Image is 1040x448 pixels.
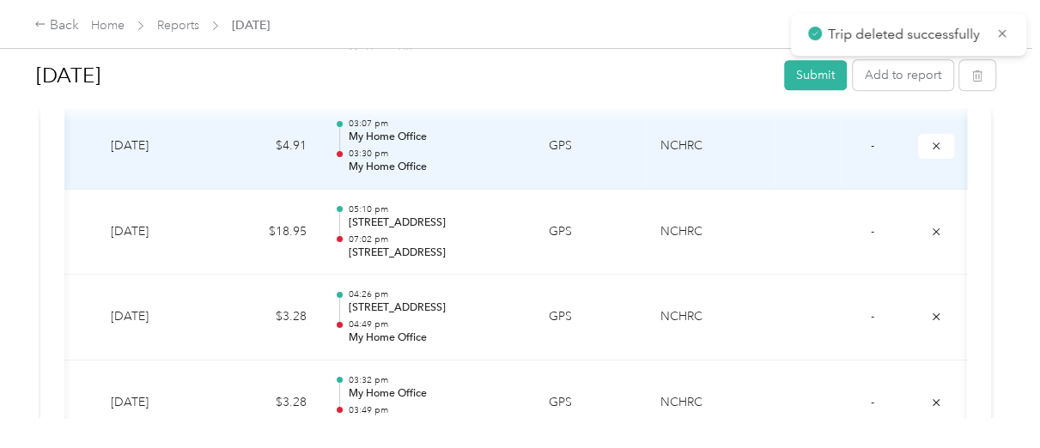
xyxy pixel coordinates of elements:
[217,360,320,446] td: $3.28
[97,275,217,360] td: [DATE]
[535,104,647,190] td: GPS
[944,352,1040,448] iframe: Everlance-gr Chat Button Frame
[647,104,775,190] td: NCHRC
[871,395,874,409] span: -
[647,275,775,360] td: NCHRC
[348,130,521,145] p: My Home Office
[535,360,647,446] td: GPS
[157,18,199,33] a: Reports
[853,60,953,90] button: Add to report
[348,203,521,215] p: 05:10 pm
[348,233,521,245] p: 07:02 pm
[348,215,521,231] p: [STREET_ADDRESS]
[348,245,521,261] p: [STREET_ADDRESS]
[535,190,647,275] td: GPS
[348,374,521,386] p: 03:32 pm
[217,275,320,360] td: $3.28
[348,330,521,346] p: My Home Office
[97,104,217,190] td: [DATE]
[348,160,521,175] p: My Home Office
[97,360,217,446] td: [DATE]
[348,118,521,130] p: 03:07 pm
[647,360,775,446] td: NCHRC
[871,138,874,153] span: -
[348,148,521,160] p: 03:30 pm
[91,18,125,33] a: Home
[348,300,521,316] p: [STREET_ADDRESS]
[97,190,217,275] td: [DATE]
[348,386,521,402] p: My Home Office
[348,318,521,330] p: 04:49 pm
[348,416,521,432] p: [STREET_ADDRESS]
[36,55,772,96] h1: Aug 2025
[34,15,79,36] div: Back
[871,224,874,239] span: -
[535,275,647,360] td: GPS
[348,288,521,300] p: 04:26 pm
[217,104,320,190] td: $4.91
[232,16,270,34] span: [DATE]
[871,309,874,324] span: -
[828,24,983,45] p: Trip deleted successfully
[217,190,320,275] td: $18.95
[647,190,775,275] td: NCHRC
[348,404,521,416] p: 03:49 pm
[784,60,847,90] button: Submit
